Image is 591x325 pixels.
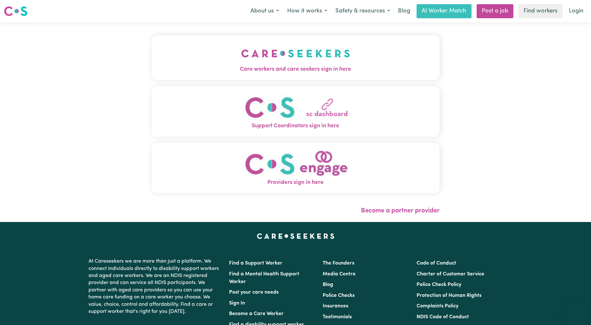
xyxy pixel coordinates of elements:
a: Code of Conduct [417,261,456,266]
a: Police Checks [323,293,355,298]
a: Police Check Policy [417,282,461,287]
a: Find a Support Worker [229,261,282,266]
a: Become a Care Worker [229,311,284,316]
a: Complaints Policy [417,304,458,309]
button: About us [246,4,283,18]
span: Support Coordinators sign in here [152,122,440,130]
a: NDIS Code of Conduct [417,314,469,320]
button: Providers sign in here [152,143,440,193]
a: Blog [323,282,333,287]
a: Post a job [477,4,513,18]
a: Careseekers home page [257,234,334,239]
span: Providers sign in here [152,178,440,187]
button: How it works [283,4,331,18]
a: Protection of Human Rights [417,293,481,298]
a: AI Worker Match [417,4,472,18]
img: Careseekers logo [4,5,27,17]
a: Testimonials [323,314,352,320]
button: Safety & resources [331,4,394,18]
iframe: Button to launch messaging window [565,299,586,320]
button: Care workers and care seekers sign in here [152,35,440,80]
a: Insurances [323,304,348,309]
a: Media Centre [323,272,356,277]
a: Become a partner provider [361,208,440,214]
a: Login [565,4,587,18]
span: Care workers and care seekers sign in here [152,65,440,74]
p: At Careseekers we are more than just a platform. We connect individuals directly to disability su... [88,255,221,318]
a: Find workers [518,4,563,18]
button: Support Coordinators sign in here [152,86,440,137]
a: Post your care needs [229,290,279,295]
a: Charter of Customer Service [417,272,484,277]
a: Careseekers logo [4,4,27,19]
a: The Founders [323,261,354,266]
a: Find a Mental Health Support Worker [229,272,299,284]
a: Sign In [229,301,245,306]
a: Blog [394,4,414,18]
